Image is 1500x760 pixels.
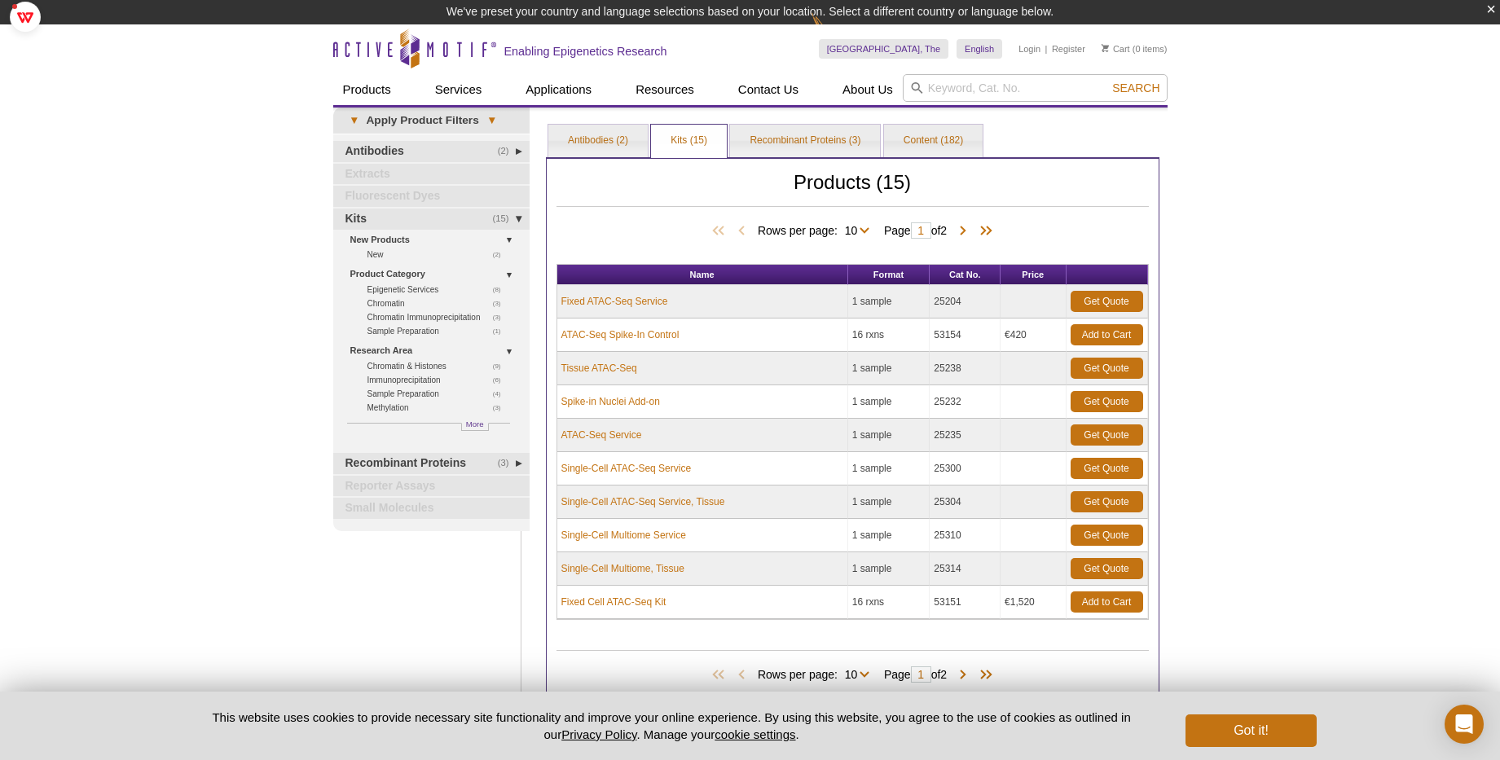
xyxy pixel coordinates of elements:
a: ATAC-Seq Service [561,428,642,442]
a: Small Molecules [333,498,530,519]
span: (6) [493,373,510,387]
td: 25232 [930,385,1001,419]
th: Price [1001,265,1066,285]
a: Get Quote [1071,458,1143,479]
a: New Products [350,231,520,248]
a: Applications [516,74,601,105]
td: 25238 [930,352,1001,385]
td: 25300 [930,452,1001,485]
td: 1 sample [848,352,930,385]
span: (1) [493,324,510,338]
a: (1)Sample Preparation [367,324,510,338]
span: More [466,417,484,431]
td: 25304 [930,485,1001,519]
span: Previous Page [733,667,750,683]
span: (3) [493,310,510,324]
a: Research Area [350,342,520,359]
a: Single-Cell Multiome, Tissue [561,561,684,576]
td: 25204 [930,285,1001,318]
span: (9) [493,359,510,373]
h2: Products (15) [556,650,1149,651]
td: 1 sample [848,452,930,485]
td: 1 sample [848,385,930,419]
a: (2)Antibodies [333,141,530,162]
li: | [1045,39,1048,59]
a: Get Quote [1071,291,1143,312]
a: Contact Us [728,74,808,105]
span: Last Page [971,667,996,683]
td: 25310 [930,519,1001,552]
span: Search [1112,81,1159,94]
button: cookie settings [715,727,795,741]
td: 16 rxns [848,318,930,352]
a: Privacy Policy [561,727,636,741]
img: Change Here [812,12,855,51]
a: Fixed ATAC-Seq Service [561,294,668,309]
td: 16 rxns [848,586,930,619]
a: About Us [833,74,903,105]
span: Rows per page: [758,222,876,238]
span: Rows per page: [758,666,876,682]
td: 25314 [930,552,1001,586]
p: This website uses cookies to provide necessary site functionality and improve your online experie... [184,709,1159,743]
img: Your Cart [1102,44,1109,52]
a: Get Quote [1071,558,1143,579]
a: Fixed Cell ATAC-Seq Kit [561,595,666,609]
a: (15)Kits [333,209,530,230]
span: (3) [493,401,510,415]
td: 1 sample [848,419,930,452]
h2: Products (15) [556,175,1149,207]
h2: Enabling Epigenetics Research [504,44,667,59]
a: Content (182) [884,125,983,157]
button: Search [1107,81,1164,95]
span: Previous Page [733,223,750,239]
a: Login [1018,43,1040,55]
a: Reporter Assays [333,476,530,497]
td: 25235 [930,419,1001,452]
span: ▾ [341,113,367,128]
th: Format [848,265,930,285]
td: 53154 [930,318,1001,352]
a: Kits (15) [651,125,727,157]
a: Register [1052,43,1085,55]
td: €1,520 [1001,586,1066,619]
th: Cat No. [930,265,1001,285]
span: Page of [876,222,955,239]
td: 1 sample [848,519,930,552]
button: Got it! [1185,714,1316,747]
span: Next Page [955,667,971,683]
a: Single-Cell ATAC-Seq Service, Tissue [561,494,725,509]
a: Get Quote [1071,491,1143,512]
a: Get Quote [1071,358,1143,379]
td: 1 sample [848,552,930,586]
a: Recombinant Proteins (3) [730,125,880,157]
span: (3) [493,297,510,310]
span: Page of [876,666,955,683]
span: Next Page [955,223,971,239]
a: Single-Cell Multiome Service [561,528,686,543]
th: Name [557,265,848,285]
a: Product Category [350,266,520,283]
a: ▾Apply Product Filters▾ [333,108,530,134]
a: (6)Immunoprecipitation [367,373,510,387]
td: 53151 [930,586,1001,619]
span: 2 [940,668,947,681]
a: Products [333,74,401,105]
span: (8) [493,283,510,297]
a: (3)Chromatin Immunoprecipitation [367,310,510,324]
a: English [957,39,1002,59]
a: Get Quote [1071,525,1143,546]
a: Tissue ATAC-Seq [561,361,637,376]
a: (3)Recombinant Proteins [333,453,530,474]
a: (9)Chromatin & Histones [367,359,510,373]
span: (4) [493,387,510,401]
a: Fluorescent Dyes [333,186,530,207]
td: 1 sample [848,285,930,318]
a: (2)New [367,248,510,261]
a: (4)Sample Preparation [367,387,510,401]
td: €420 [1001,318,1066,352]
span: First Page [709,667,733,683]
a: Cart [1102,43,1130,55]
a: More [461,423,489,431]
a: [GEOGRAPHIC_DATA], The [819,39,948,59]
